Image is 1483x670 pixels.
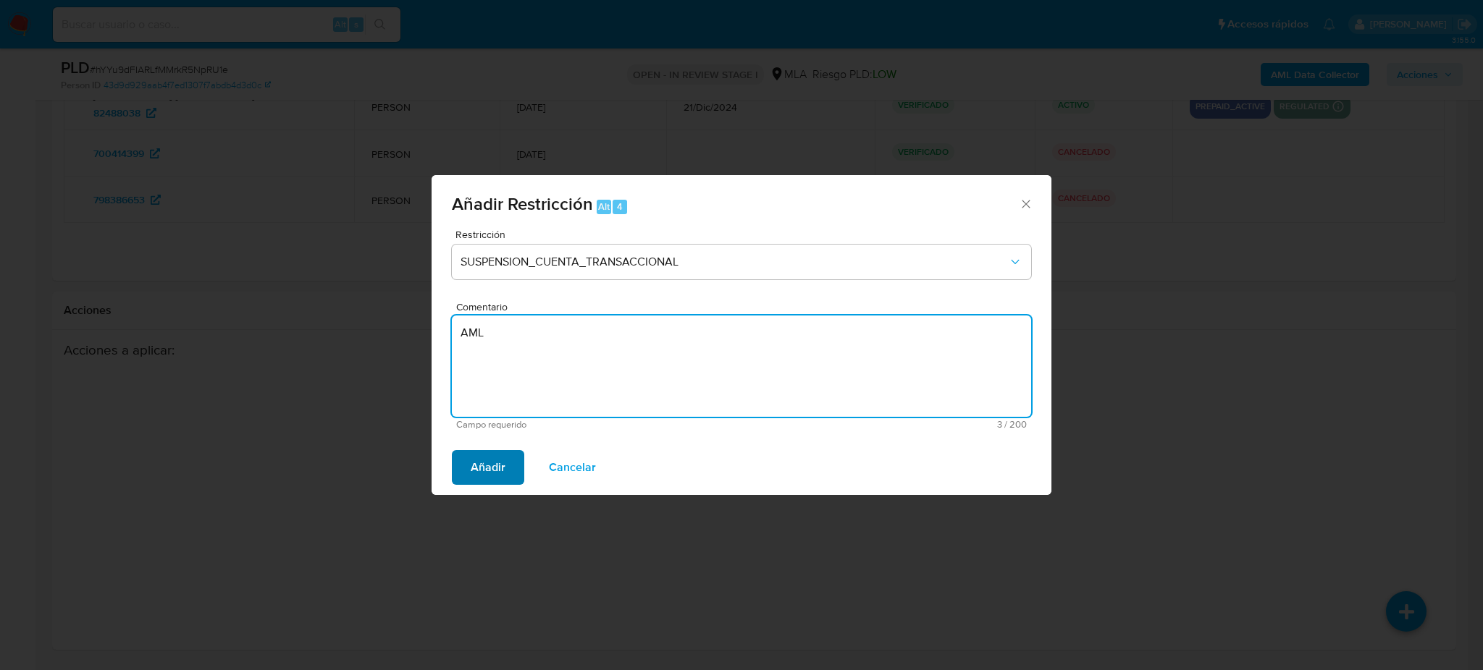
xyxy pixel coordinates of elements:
[471,451,505,483] span: Añadir
[452,450,524,485] button: Añadir
[456,302,1035,313] span: Comentario
[549,451,596,483] span: Cancelar
[455,229,1035,239] span: Restricción
[452,191,593,216] span: Añadir Restricción
[741,420,1027,429] span: Máximo 200 caracteres
[617,200,623,213] span: 4
[1019,197,1032,210] button: Cerrar ventana
[452,315,1031,417] textarea: AML
[452,245,1031,279] button: Restriction
[461,255,1008,269] span: SUSPENSION_CUENTA_TRANSACCIONAL
[456,420,741,430] span: Campo requerido
[598,200,610,213] span: Alt
[530,450,615,485] button: Cancelar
